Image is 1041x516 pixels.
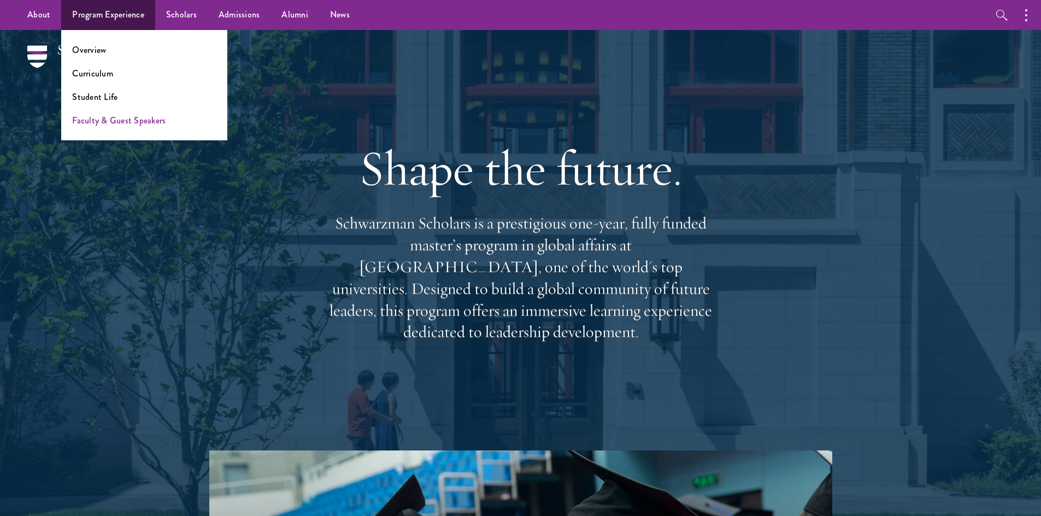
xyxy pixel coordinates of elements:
[72,91,117,103] a: Student Life
[27,45,142,84] img: Schwarzman Scholars
[72,67,113,80] a: Curriculum
[72,114,166,127] a: Faculty & Guest Speakers
[324,212,717,343] p: Schwarzman Scholars is a prestigious one-year, fully funded master’s program in global affairs at...
[324,138,717,199] h1: Shape the future.
[72,44,106,56] a: Overview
